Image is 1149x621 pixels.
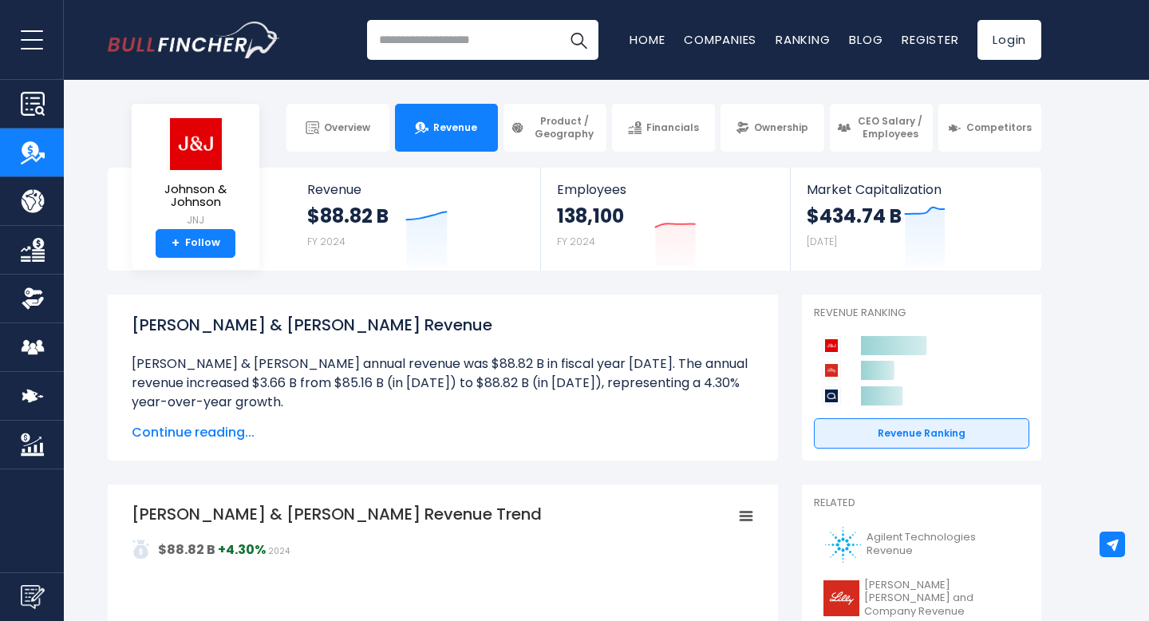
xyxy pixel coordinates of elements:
[814,496,1029,510] p: Related
[132,423,754,442] span: Continue reading...
[144,117,247,229] a: Johnson & Johnson JNJ
[791,168,1040,271] a: Market Capitalization $434.74 B [DATE]
[307,235,345,248] small: FY 2024
[966,121,1032,134] span: Competitors
[938,104,1041,152] a: Competitors
[684,31,756,48] a: Companies
[108,22,280,58] img: Bullfincher logo
[807,204,902,228] strong: $434.74 B
[132,313,754,337] h1: [PERSON_NAME] & [PERSON_NAME] Revenue
[132,354,754,412] li: [PERSON_NAME] & [PERSON_NAME] annual revenue was $88.82 B in fiscal year [DATE]. The annual reven...
[156,229,235,258] a: +Follow
[902,31,958,48] a: Register
[849,31,882,48] a: Blog
[823,527,862,563] img: A logo
[324,121,370,134] span: Overview
[646,121,699,134] span: Financials
[754,121,808,134] span: Ownership
[132,540,151,559] img: addasd
[559,20,598,60] button: Search
[807,235,837,248] small: [DATE]
[855,115,926,140] span: CEO Salary / Employees
[823,580,859,616] img: LLY logo
[557,235,595,248] small: FY 2024
[132,503,542,525] tspan: [PERSON_NAME] & [PERSON_NAME] Revenue Trend
[286,104,389,152] a: Overview
[807,182,1024,197] span: Market Capitalization
[814,418,1029,449] a: Revenue Ranking
[144,183,247,209] span: Johnson & Johnson
[158,540,215,559] strong: $88.82 B
[830,104,933,152] a: CEO Salary / Employees
[307,204,389,228] strong: $88.82 B
[557,182,773,197] span: Employees
[814,523,1029,567] a: Agilent Technologies Revenue
[822,386,841,405] img: AbbVie competitors logo
[291,168,541,271] a: Revenue $88.82 B FY 2024
[307,182,525,197] span: Revenue
[21,287,45,310] img: Ownership
[108,22,279,58] a: Go to homepage
[721,104,823,152] a: Ownership
[395,104,498,152] a: Revenue
[630,31,665,48] a: Home
[612,104,715,152] a: Financials
[977,20,1041,60] a: Login
[433,121,477,134] span: Revenue
[776,31,830,48] a: Ranking
[822,336,841,355] img: Johnson & Johnson competitors logo
[268,545,290,557] span: 2024
[822,361,841,380] img: Eli Lilly and Company competitors logo
[172,236,180,251] strong: +
[503,104,606,152] a: Product / Geography
[557,204,624,228] strong: 138,100
[144,213,247,227] small: JNJ
[218,540,266,559] strong: +4.30%
[541,168,789,271] a: Employees 138,100 FY 2024
[814,307,1029,320] p: Revenue Ranking
[529,115,599,140] span: Product / Geography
